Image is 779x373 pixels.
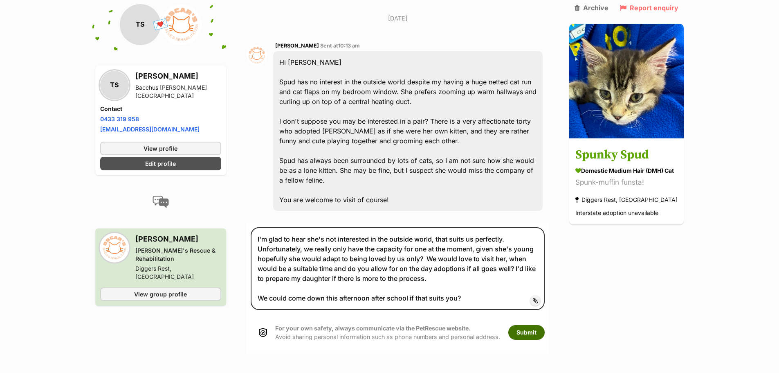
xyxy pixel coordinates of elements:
h3: Spunky Spud [575,146,678,165]
div: Diggers Rest, [GEOGRAPHIC_DATA] [135,264,221,281]
h3: [PERSON_NAME] [135,70,221,82]
a: View group profile [100,287,221,301]
a: View profile [100,142,221,155]
div: TS [120,4,161,45]
span: View profile [144,144,177,153]
span: [PERSON_NAME] [275,43,319,49]
span: Interstate adoption unavailable [575,210,658,217]
img: Spunky Spud [569,24,684,138]
h4: Contact [100,105,221,113]
img: Oscar's Rescue & Rehabilitation profile pic [161,4,202,45]
div: [PERSON_NAME]'s Rescue & Rehabilitation [135,246,221,263]
span: View group profile [134,290,187,298]
a: Report enquiry [620,4,678,11]
span: Edit profile [145,159,176,168]
span: Sent at [320,43,360,49]
span: 💌 [151,16,170,34]
div: Diggers Rest, [GEOGRAPHIC_DATA] [575,194,678,206]
div: Spunk-muffin funsta! [575,177,678,188]
img: Dan profile pic [247,45,267,66]
a: [EMAIL_ADDRESS][DOMAIN_NAME] [100,126,200,133]
a: Archive [575,4,608,11]
div: Hi [PERSON_NAME] Spud has no interest in the outside world despite my having a huge netted cat ru... [273,51,543,211]
a: Spunky Spud Domestic Medium Hair (DMH) Cat Spunk-muffin funsta! Diggers Rest, [GEOGRAPHIC_DATA] I... [569,140,684,225]
span: 10:13 am [338,43,360,49]
strong: For your own safety, always communicate via the PetRescue website. [275,325,471,332]
p: [DATE] [247,14,549,23]
p: Avoid sharing personal information such as phone numbers and personal address. [275,324,500,341]
h3: [PERSON_NAME] [135,233,221,245]
img: conversation-icon-4a6f8262b818ee0b60e3300018af0b2d0b884aa5de6e9bcb8d3d4eeb1a70a7c4.svg [153,196,169,208]
a: Edit profile [100,157,221,170]
button: Submit [508,325,545,340]
div: TS [100,71,129,99]
a: 0433 319 958 [100,115,139,122]
div: Bacchus [PERSON_NAME][GEOGRAPHIC_DATA] [135,84,221,100]
div: Domestic Medium Hair (DMH) Cat [575,167,678,175]
img: Oscar's Rescue & Rehabilitation profile pic [100,233,129,262]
